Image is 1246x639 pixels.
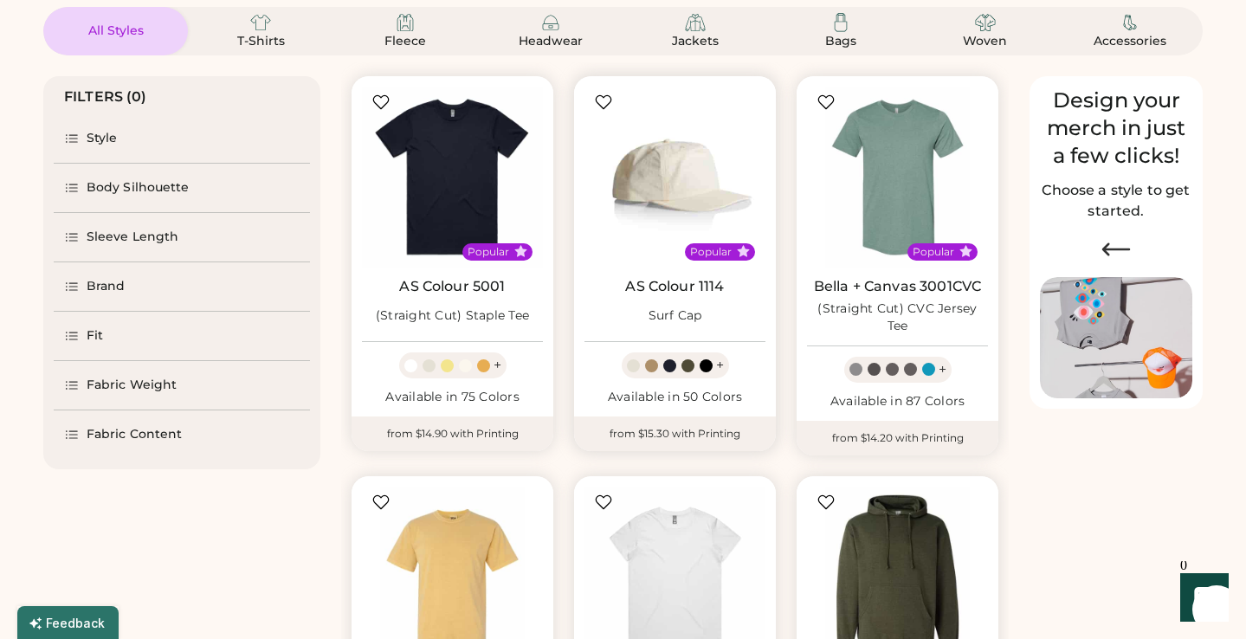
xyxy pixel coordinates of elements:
[830,12,851,33] img: Bags Icon
[625,278,724,295] a: AS Colour 1114
[1120,12,1140,33] img: Accessories Icon
[87,130,118,147] div: Style
[584,87,765,268] img: AS Colour 1114 Surf Cap
[939,360,946,379] div: +
[807,393,988,410] div: Available in 87 Colors
[913,245,954,259] div: Popular
[468,245,509,259] div: Popular
[494,356,501,375] div: +
[807,87,988,268] img: BELLA + CANVAS 3001CVC (Straight Cut) CVC Jersey Tee
[87,377,177,394] div: Fabric Weight
[362,389,543,406] div: Available in 75 Colors
[64,87,147,107] div: FILTERS (0)
[352,416,553,451] div: from $14.90 with Printing
[87,426,182,443] div: Fabric Content
[1040,87,1192,170] div: Design your merch in just a few clicks!
[362,87,543,268] img: AS Colour 5001 (Straight Cut) Staple Tee
[512,33,590,50] div: Headwear
[656,33,734,50] div: Jackets
[807,300,988,335] div: (Straight Cut) CVC Jersey Tee
[514,245,527,258] button: Popular Style
[737,245,750,258] button: Popular Style
[690,245,732,259] div: Popular
[946,33,1024,50] div: Woven
[87,179,190,197] div: Body Silhouette
[1164,561,1238,636] iframe: Front Chat
[366,33,444,50] div: Fleece
[649,307,702,325] div: Surf Cap
[685,12,706,33] img: Jackets Icon
[584,389,765,406] div: Available in 50 Colors
[1040,277,1192,399] img: Image of Lisa Congdon Eye Print on T-Shirt and Hat
[959,245,972,258] button: Popular Style
[87,278,126,295] div: Brand
[814,278,981,295] a: Bella + Canvas 3001CVC
[376,307,529,325] div: (Straight Cut) Staple Tee
[574,416,776,451] div: from $15.30 with Printing
[250,12,271,33] img: T-Shirts Icon
[802,33,880,50] div: Bags
[87,229,178,246] div: Sleeve Length
[975,12,996,33] img: Woven Icon
[797,421,998,455] div: from $14.20 with Printing
[540,12,561,33] img: Headwear Icon
[87,327,103,345] div: Fit
[716,356,724,375] div: +
[222,33,300,50] div: T-Shirts
[1040,180,1192,222] h2: Choose a style to get started.
[77,23,155,40] div: All Styles
[399,278,505,295] a: AS Colour 5001
[1091,33,1169,50] div: Accessories
[395,12,416,33] img: Fleece Icon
